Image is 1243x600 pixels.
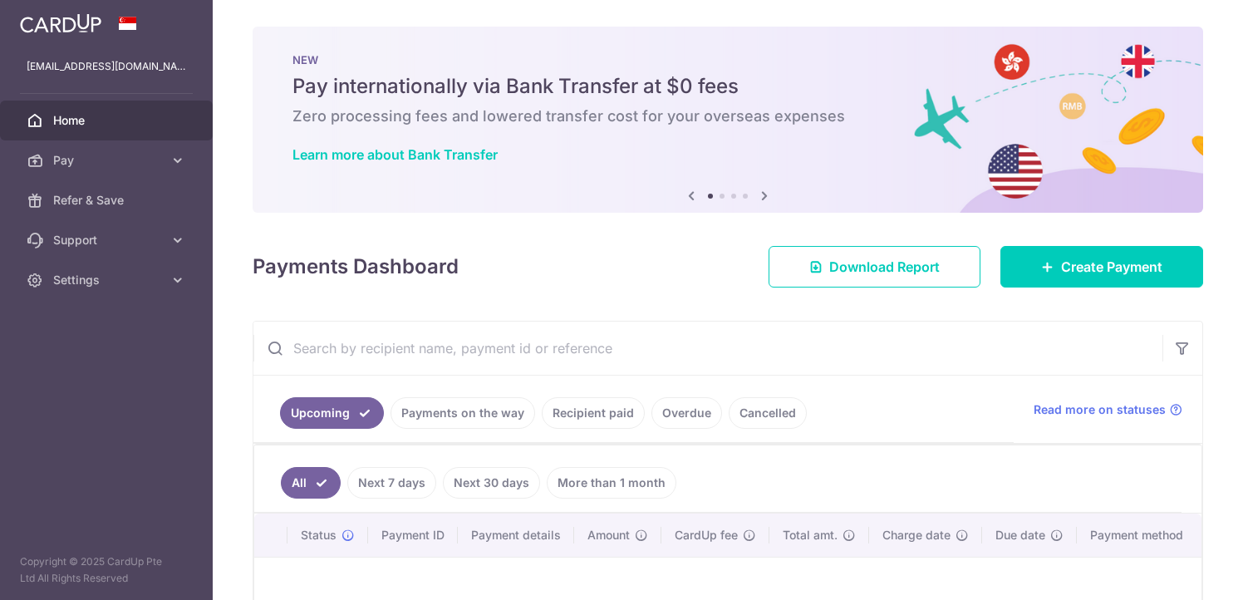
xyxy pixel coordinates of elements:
[651,397,722,429] a: Overdue
[769,246,980,288] a: Download Report
[53,112,163,129] span: Home
[292,146,498,163] a: Learn more about Bank Transfer
[729,397,807,429] a: Cancelled
[347,467,436,499] a: Next 7 days
[292,73,1163,100] h5: Pay internationally via Bank Transfer at $0 fees
[587,527,630,543] span: Amount
[280,397,384,429] a: Upcoming
[542,397,645,429] a: Recipient paid
[292,53,1163,66] p: NEW
[368,514,458,557] th: Payment ID
[1034,401,1166,418] span: Read more on statuses
[1077,514,1203,557] th: Payment method
[253,27,1203,213] img: Bank transfer banner
[1061,257,1162,277] span: Create Payment
[882,527,951,543] span: Charge date
[675,527,738,543] span: CardUp fee
[391,397,535,429] a: Payments on the way
[443,467,540,499] a: Next 30 days
[253,322,1162,375] input: Search by recipient name, payment id or reference
[281,467,341,499] a: All
[53,272,163,288] span: Settings
[301,527,337,543] span: Status
[292,106,1163,126] h6: Zero processing fees and lowered transfer cost for your overseas expenses
[783,527,838,543] span: Total amt.
[547,467,676,499] a: More than 1 month
[20,13,101,33] img: CardUp
[1000,246,1203,288] a: Create Payment
[253,252,459,282] h4: Payments Dashboard
[53,152,163,169] span: Pay
[27,58,186,75] p: [EMAIL_ADDRESS][DOMAIN_NAME]
[53,232,163,248] span: Support
[53,192,163,209] span: Refer & Save
[829,257,940,277] span: Download Report
[995,527,1045,543] span: Due date
[458,514,574,557] th: Payment details
[1034,401,1182,418] a: Read more on statuses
